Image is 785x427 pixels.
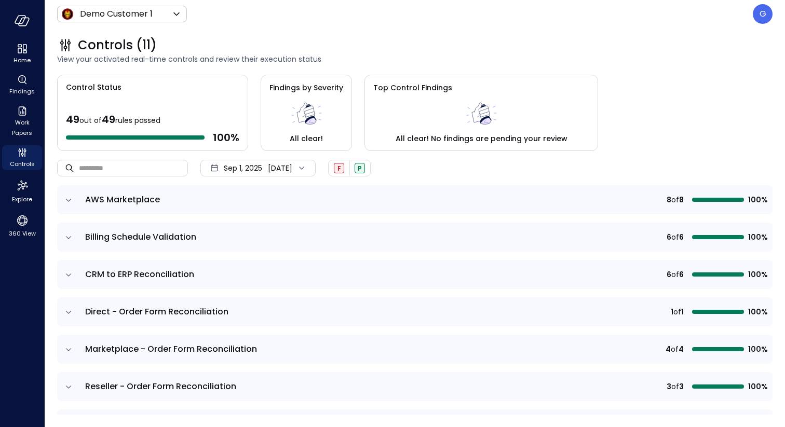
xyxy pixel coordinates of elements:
[9,86,35,97] span: Findings
[748,381,766,392] span: 100%
[63,232,74,243] button: expand row
[673,306,681,318] span: of
[748,231,766,243] span: 100%
[671,231,679,243] span: of
[667,194,671,205] span: 8
[760,8,766,20] p: G
[57,53,773,65] span: View your activated real-time controls and review their execution status
[358,164,362,173] span: P
[337,164,341,173] span: F
[63,195,74,205] button: expand row
[224,162,262,174] span: Sep 1, 2025
[679,269,684,280] span: 6
[667,381,671,392] span: 3
[13,55,31,65] span: Home
[671,306,673,318] span: 1
[85,194,160,205] span: AWS Marketplace
[85,380,236,392] span: Reseller - Order Form Reconciliation
[115,115,160,126] span: rules passed
[671,269,679,280] span: of
[679,194,684,205] span: 8
[66,112,79,127] span: 49
[2,73,42,98] div: Findings
[2,145,42,170] div: Controls
[6,117,38,138] span: Work Papers
[748,194,766,205] span: 100%
[12,194,32,204] span: Explore
[63,382,74,392] button: expand row
[63,345,74,355] button: expand row
[671,381,679,392] span: of
[396,133,567,144] span: All clear! No findings are pending your review
[2,42,42,66] div: Home
[102,112,115,127] span: 49
[85,343,257,355] span: Marketplace - Order Form Reconciliation
[748,343,766,355] span: 100%
[748,269,766,280] span: 100%
[85,231,196,243] span: Billing Schedule Validation
[671,343,679,355] span: of
[78,37,157,53] span: Controls (11)
[213,131,239,144] span: 100 %
[748,306,766,318] span: 100%
[80,8,153,20] p: Demo Customer 1
[681,306,684,318] span: 1
[63,307,74,318] button: expand row
[269,82,343,93] span: Findings by Severity
[679,381,684,392] span: 3
[9,228,36,239] span: 360 View
[753,4,773,24] div: Guy
[85,268,194,280] span: CRM to ERP Reconciliation
[679,231,684,243] span: 6
[2,104,42,139] div: Work Papers
[666,343,671,355] span: 4
[334,163,344,173] div: Failed
[85,306,228,318] span: Direct - Order Form Reconciliation
[79,115,102,126] span: out of
[2,176,42,205] div: Explore
[10,159,35,169] span: Controls
[667,269,671,280] span: 6
[373,82,452,93] span: Top Control Findings
[679,343,684,355] span: 4
[63,270,74,280] button: expand row
[290,133,323,144] span: All clear!
[61,8,74,20] img: Icon
[355,163,365,173] div: Passed
[58,75,121,93] span: Control Status
[671,194,679,205] span: of
[667,231,671,243] span: 6
[2,212,42,240] div: 360 View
